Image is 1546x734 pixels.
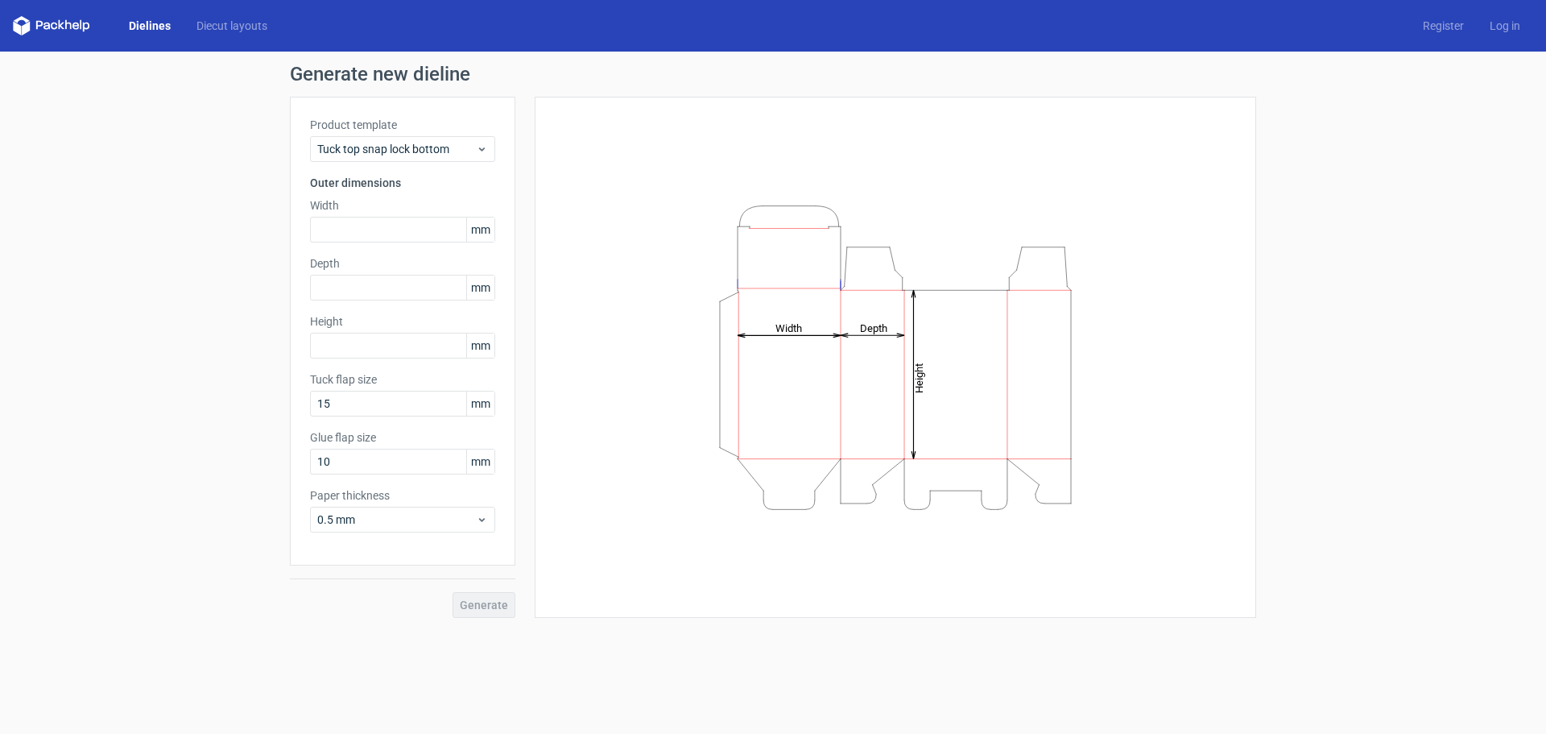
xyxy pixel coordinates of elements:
h3: Outer dimensions [310,175,495,191]
span: mm [466,450,494,474]
tspan: Height [913,363,925,392]
label: Glue flap size [310,429,495,446]
a: Diecut layouts [184,18,280,34]
tspan: Depth [860,321,887,334]
span: mm [466,392,494,416]
a: Register [1410,18,1477,34]
label: Product template [310,117,495,133]
span: mm [466,218,494,242]
a: Dielines [116,18,184,34]
a: Log in [1477,18,1533,34]
tspan: Width [775,321,802,334]
label: Depth [310,255,495,272]
span: mm [466,276,494,300]
h1: Generate new dieline [290,64,1256,84]
span: 0.5 mm [317,512,476,528]
label: Height [310,313,495,330]
span: mm [466,334,494,358]
span: Tuck top snap lock bottom [317,141,476,157]
label: Width [310,197,495,214]
label: Paper thickness [310,487,495,504]
label: Tuck flap size [310,371,495,388]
